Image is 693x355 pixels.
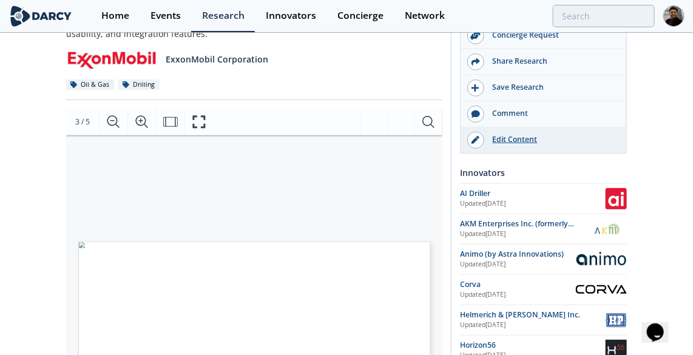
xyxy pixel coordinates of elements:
div: Research [202,11,245,21]
a: Helmerich & [PERSON_NAME] Inc. Updated[DATE] Helmerich & Payne Inc. [460,309,627,331]
img: logo-wide.svg [8,5,73,27]
div: Animo (by Astra Innovations) [460,249,576,260]
div: Updated [DATE] [460,199,606,209]
div: AKM Enterprises Inc. (formerly Moblize) [460,218,589,229]
div: Updated [DATE] [460,290,576,300]
div: AI Driller [460,188,606,199]
div: Horizon56 [460,340,606,351]
div: Comment [484,108,620,119]
img: Profile [663,5,685,27]
div: Helmerich & [PERSON_NAME] Inc. [460,309,606,320]
div: Updated [DATE] [460,320,606,330]
div: Innovators [460,162,627,183]
div: Innovators [266,11,316,21]
div: Updated [DATE] [460,260,576,269]
a: Edit Content [461,127,626,153]
img: Helmerich & Payne Inc. [606,309,627,331]
div: Save Research [484,82,620,93]
div: Share Research [484,56,620,67]
img: AKM Enterprises Inc. (formerly Moblize) [589,218,627,240]
div: Edit Content [484,134,620,145]
a: Animo (by Astra Innovations) Updated[DATE] Animo (by Astra Innovations) [460,249,627,270]
a: AI Driller Updated[DATE] AI Driller [460,188,627,209]
a: AKM Enterprises Inc. (formerly Moblize) Updated[DATE] AKM Enterprises Inc. (formerly Moblize) [460,218,627,240]
div: Updated [DATE] [460,229,589,239]
img: Corva [576,285,627,294]
img: Animo (by Astra Innovations) [576,249,627,270]
iframe: chat widget [642,306,681,343]
div: Concierge [337,11,384,21]
input: Advanced Search [553,5,655,27]
img: AI Driller [606,188,627,209]
div: Corva [460,279,576,290]
div: Concierge Request [484,30,620,41]
div: Network [405,11,445,21]
div: Oil & Gas [66,79,114,90]
p: ExxonMobil Corporation [166,53,269,66]
div: Drilling [118,79,160,90]
a: Corva Updated[DATE] Corva [460,279,627,300]
div: Home [101,11,129,21]
div: Events [150,11,181,21]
